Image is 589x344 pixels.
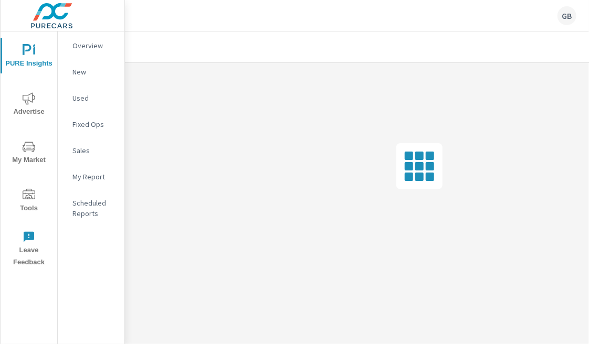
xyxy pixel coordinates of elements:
span: Advertise [4,92,54,118]
span: My Market [4,141,54,166]
div: My Report [58,169,124,185]
div: New [58,64,124,80]
p: New [72,67,116,77]
div: Sales [58,143,124,158]
span: PURE Insights [4,44,54,70]
div: Overview [58,38,124,53]
div: nav menu [1,31,57,273]
p: Fixed Ops [72,119,116,130]
p: Scheduled Reports [72,198,116,219]
p: My Report [72,171,116,182]
p: Sales [72,145,116,156]
p: Overview [72,40,116,51]
div: Used [58,90,124,106]
div: Scheduled Reports [58,195,124,221]
div: GB [558,6,576,25]
span: Tools [4,189,54,214]
span: Leave Feedback [4,231,54,268]
p: Used [72,93,116,103]
div: Fixed Ops [58,116,124,132]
